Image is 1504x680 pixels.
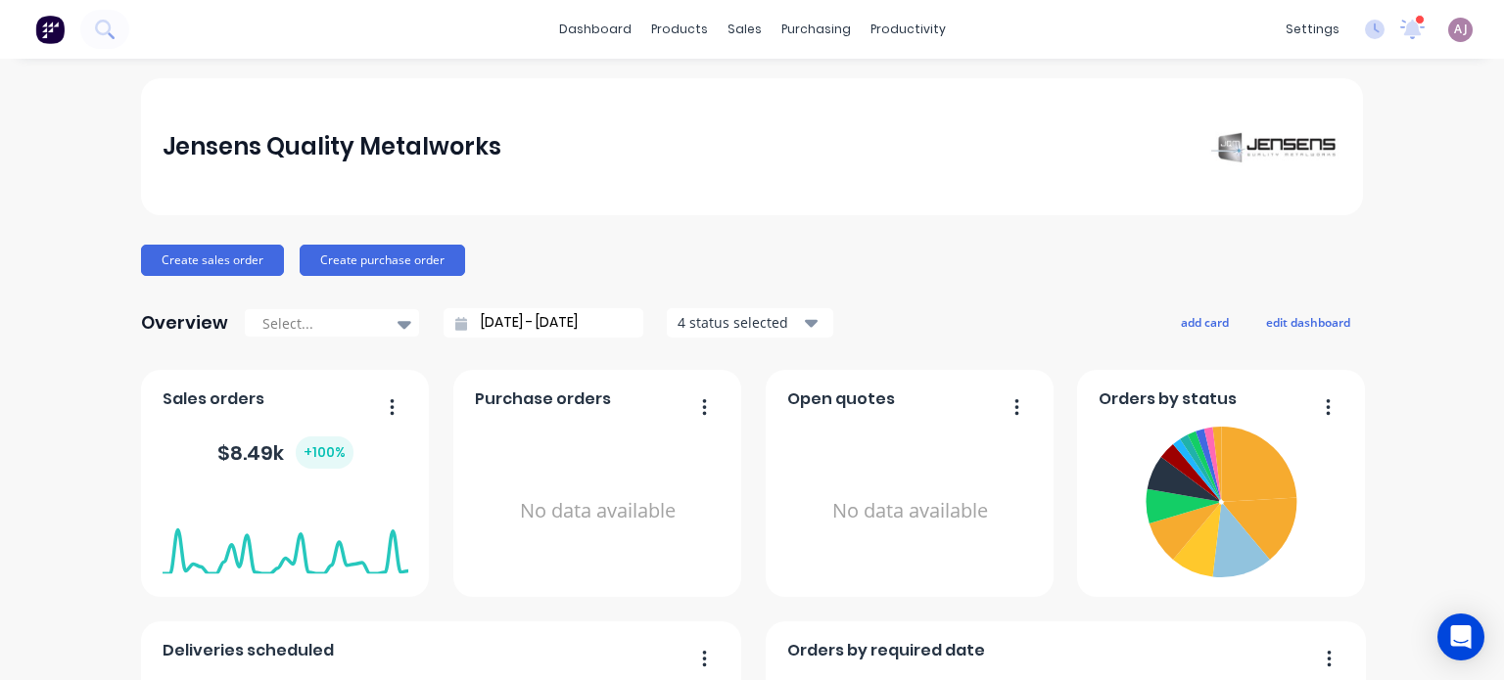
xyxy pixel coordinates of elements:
div: purchasing [772,15,861,44]
span: Orders by status [1099,387,1237,411]
div: Open Intercom Messenger [1437,613,1484,660]
button: Create sales order [141,245,284,276]
span: Purchase orders [475,387,611,411]
div: productivity [861,15,956,44]
span: Open quotes [787,387,895,411]
img: Factory [35,15,65,44]
button: Create purchase order [300,245,465,276]
div: $ 8.49k [217,436,353,469]
div: + 100 % [296,436,353,469]
div: Overview [141,303,228,342]
a: dashboard [549,15,641,44]
div: 4 status selected [678,312,801,333]
button: add card [1168,309,1242,335]
span: AJ [1454,21,1468,38]
div: Jensens Quality Metalworks [163,127,501,166]
div: products [641,15,718,44]
div: sales [718,15,772,44]
button: 4 status selected [667,308,833,338]
div: No data available [475,419,721,604]
div: No data available [787,419,1033,604]
span: Deliveries scheduled [163,639,334,662]
div: settings [1276,15,1349,44]
img: Jensens Quality Metalworks [1204,126,1341,167]
span: Sales orders [163,387,264,411]
button: edit dashboard [1253,309,1363,335]
span: Orders by required date [787,639,985,662]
